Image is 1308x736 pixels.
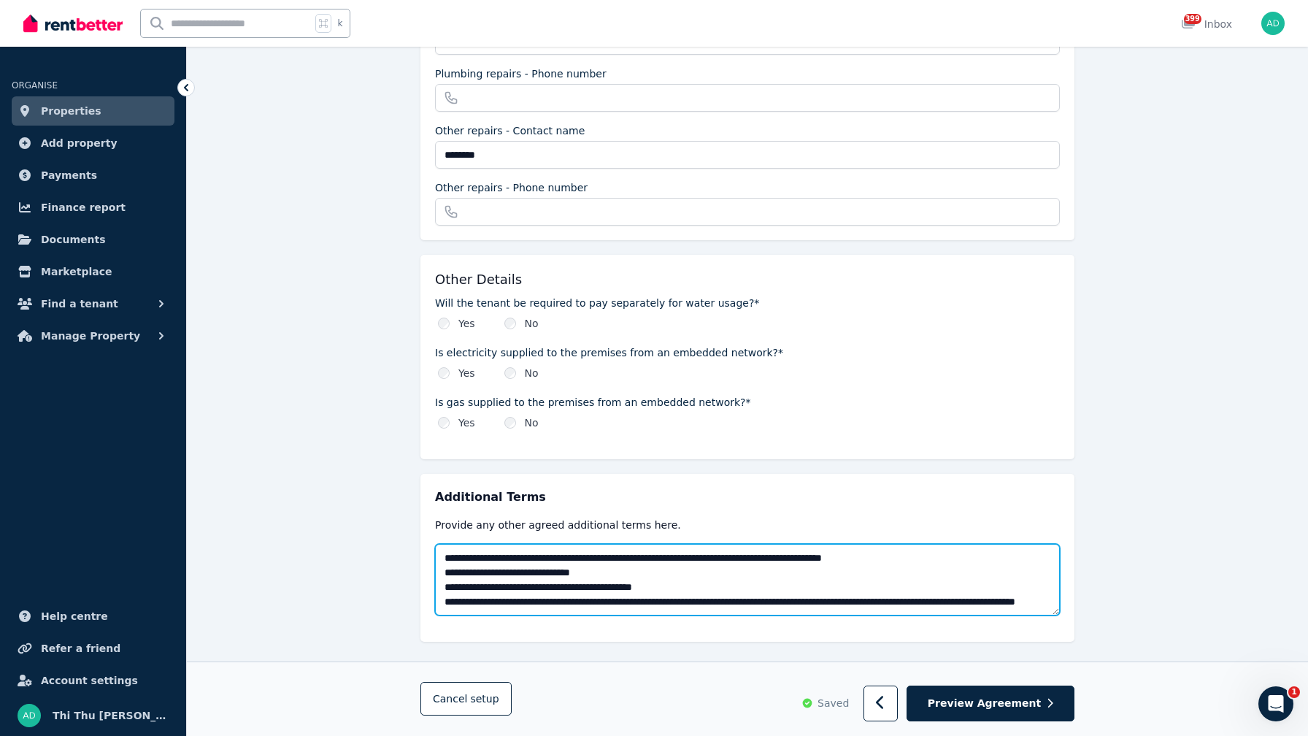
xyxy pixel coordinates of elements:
[435,66,607,81] label: Plumbing repairs - Phone number
[41,231,106,248] span: Documents
[907,686,1074,722] button: Preview Agreement
[41,672,138,689] span: Account settings
[1261,12,1285,35] img: Thi Thu Hanh Dang
[435,518,1060,532] p: Provide any other agreed additional terms here.
[41,102,101,120] span: Properties
[1181,17,1232,31] div: Inbox
[12,80,58,91] span: ORGANISE
[420,683,512,716] button: Cancelsetup
[435,345,1060,360] label: Is electricity supplied to the premises from an embedded network?*
[12,161,174,190] a: Payments
[12,193,174,222] a: Finance report
[1258,686,1293,721] iframe: Intercom live chat
[337,18,342,29] span: k
[41,327,140,345] span: Manage Property
[435,180,588,195] label: Other repairs - Phone number
[525,415,539,430] label: No
[458,366,475,380] label: Yes
[435,123,585,138] label: Other repairs - Contact name
[470,692,499,707] span: setup
[18,704,41,727] img: Thi Thu Hanh Dang
[12,666,174,695] a: Account settings
[12,129,174,158] a: Add property
[525,316,539,331] label: No
[817,697,849,711] span: Saved
[41,640,120,657] span: Refer a friend
[928,697,1041,711] span: Preview Agreement
[41,134,118,152] span: Add property
[12,225,174,254] a: Documents
[435,269,522,290] h5: Other Details
[525,366,539,380] label: No
[458,316,475,331] label: Yes
[12,321,174,350] button: Manage Property
[433,694,499,705] span: Cancel
[53,707,169,724] span: Thi Thu [PERSON_NAME]
[12,634,174,663] a: Refer a friend
[41,295,118,313] span: Find a tenant
[23,12,123,34] img: RentBetter
[435,488,546,506] span: Additional Terms
[12,602,174,631] a: Help centre
[435,395,1060,410] label: Is gas supplied to the premises from an embedded network?*
[12,96,174,126] a: Properties
[1288,686,1300,698] span: 1
[12,257,174,286] a: Marketplace
[458,415,475,430] label: Yes
[41,263,112,280] span: Marketplace
[41,607,108,625] span: Help centre
[12,289,174,318] button: Find a tenant
[1184,14,1201,24] span: 399
[41,166,97,184] span: Payments
[435,296,1060,310] label: Will the tenant be required to pay separately for water usage?*
[41,199,126,216] span: Finance report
